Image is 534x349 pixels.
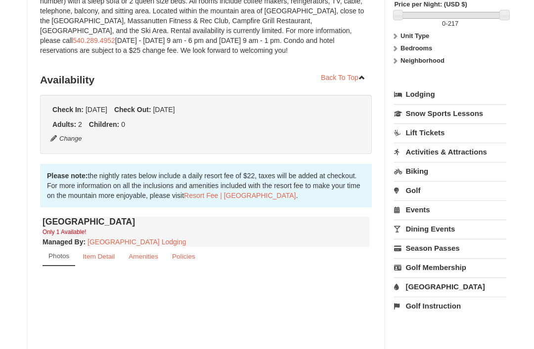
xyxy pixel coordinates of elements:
strong: Children: [89,120,119,128]
small: Amenities [129,253,158,260]
a: Photos [43,247,75,266]
h3: Availability [40,70,372,90]
a: 540.289.4952 [73,37,115,44]
span: 2 [78,120,82,128]
span: 217 [448,20,459,27]
strong: Adults: [52,120,76,128]
strong: Please note: [47,172,88,180]
a: Biking [394,162,506,180]
strong: Price per Night: (USD $) [394,0,467,8]
strong: Unit Type [400,32,429,39]
span: Managed By [43,238,83,246]
a: Policies [166,247,202,266]
a: Back To Top [314,70,372,85]
small: Photos [48,252,69,260]
small: Policies [172,253,195,260]
strong: Neighborhood [400,57,445,64]
a: Events [394,200,506,219]
span: [DATE] [86,106,107,114]
strong: Bedrooms [400,44,432,52]
span: [DATE] [153,106,175,114]
a: [GEOGRAPHIC_DATA] [394,277,506,296]
a: [GEOGRAPHIC_DATA] Lodging [88,238,186,246]
h4: [GEOGRAPHIC_DATA] [43,217,369,227]
strong: Check In: [52,106,84,114]
a: Activities & Attractions [394,143,506,161]
div: the nightly rates below include a daily resort fee of $22, taxes will be added at checkout. For m... [40,164,372,207]
small: Item Detail [83,253,115,260]
a: Golf Membership [394,258,506,276]
a: Dining Events [394,220,506,238]
span: 0 [442,20,445,27]
label: - [394,19,506,29]
a: Season Passes [394,239,506,257]
a: Lift Tickets [394,123,506,142]
a: Item Detail [76,247,121,266]
strong: : [43,238,86,246]
a: Resort Fee | [GEOGRAPHIC_DATA] [184,192,296,199]
a: Golf Instruction [394,297,506,315]
a: Amenities [122,247,165,266]
strong: Check Out: [114,106,151,114]
a: Snow Sports Lessons [394,104,506,122]
a: Golf [394,181,506,199]
small: Only 1 Available! [43,229,86,235]
button: Change [50,133,83,144]
span: 0 [121,120,125,128]
a: Lodging [394,85,506,103]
